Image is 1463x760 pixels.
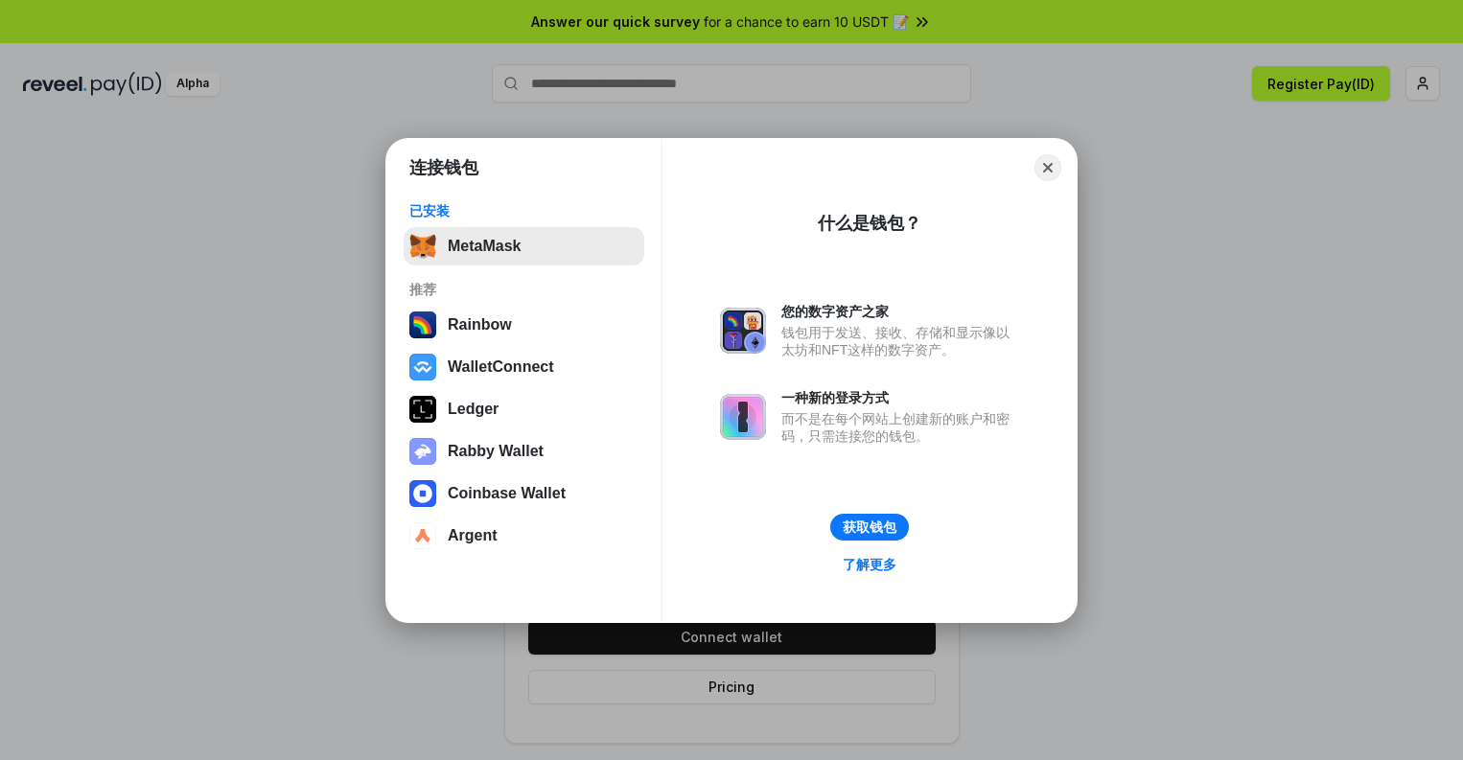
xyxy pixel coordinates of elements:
img: svg+xml,%3Csvg%20width%3D%22120%22%20height%3D%22120%22%20viewBox%3D%220%200%20120%20120%22%20fil... [409,311,436,338]
img: svg+xml,%3Csvg%20width%3D%2228%22%20height%3D%2228%22%20viewBox%3D%220%200%2028%2028%22%20fill%3D... [409,354,436,380]
button: 获取钱包 [830,514,909,541]
div: Rabby Wallet [448,443,544,460]
div: Argent [448,527,498,544]
button: Coinbase Wallet [404,474,644,513]
div: 了解更多 [843,556,896,573]
div: 而不是在每个网站上创建新的账户和密码，只需连接您的钱包。 [781,410,1019,445]
h1: 连接钱包 [409,156,478,179]
div: WalletConnect [448,358,554,376]
div: Coinbase Wallet [448,485,566,502]
div: 钱包用于发送、接收、存储和显示像以太坊和NFT这样的数字资产。 [781,324,1019,358]
button: Rainbow [404,306,644,344]
button: Close [1034,154,1061,181]
div: 什么是钱包？ [818,212,921,235]
button: WalletConnect [404,348,644,386]
img: svg+xml,%3Csvg%20width%3D%2228%22%20height%3D%2228%22%20viewBox%3D%220%200%2028%2028%22%20fill%3D... [409,522,436,549]
div: 已安装 [409,202,639,219]
button: Argent [404,517,644,555]
button: Ledger [404,390,644,428]
div: Ledger [448,401,499,418]
div: 获取钱包 [843,518,896,536]
img: svg+xml,%3Csvg%20xmlns%3D%22http%3A%2F%2Fwww.w3.org%2F2000%2Fsvg%22%20fill%3D%22none%22%20viewBox... [409,438,436,465]
div: 一种新的登录方式 [781,389,1019,406]
button: MetaMask [404,227,644,265]
button: Rabby Wallet [404,432,644,471]
div: Rainbow [448,316,512,334]
div: MetaMask [448,238,521,255]
img: svg+xml,%3Csvg%20xmlns%3D%22http%3A%2F%2Fwww.w3.org%2F2000%2Fsvg%22%20fill%3D%22none%22%20viewBox... [720,308,766,354]
img: svg+xml,%3Csvg%20xmlns%3D%22http%3A%2F%2Fwww.w3.org%2F2000%2Fsvg%22%20fill%3D%22none%22%20viewBox... [720,394,766,440]
a: 了解更多 [831,552,908,577]
div: 您的数字资产之家 [781,303,1019,320]
img: svg+xml,%3Csvg%20width%3D%2228%22%20height%3D%2228%22%20viewBox%3D%220%200%2028%2028%22%20fill%3D... [409,480,436,507]
img: svg+xml,%3Csvg%20xmlns%3D%22http%3A%2F%2Fwww.w3.org%2F2000%2Fsvg%22%20width%3D%2228%22%20height%3... [409,396,436,423]
img: svg+xml,%3Csvg%20fill%3D%22none%22%20height%3D%2233%22%20viewBox%3D%220%200%2035%2033%22%20width%... [409,233,436,260]
div: 推荐 [409,281,639,298]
